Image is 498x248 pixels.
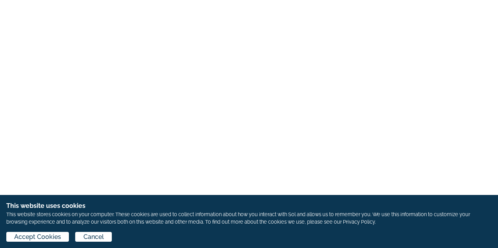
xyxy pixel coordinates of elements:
button: Cancel [75,232,111,242]
h1: This website uses cookies [6,201,492,211]
p: This website stores cookies on your computer. These cookies are used to collect information about... [6,211,492,226]
button: Accept Cookies [6,232,69,242]
span: Accept Cookies [14,232,61,242]
span: Cancel [83,232,104,242]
